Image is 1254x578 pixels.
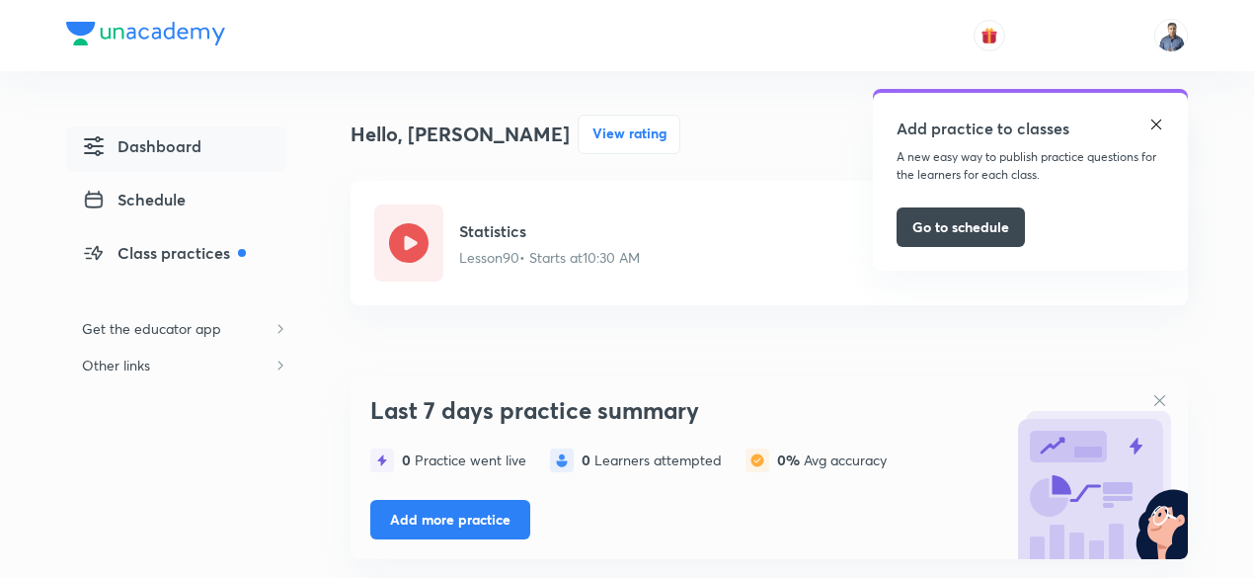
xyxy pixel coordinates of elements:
[66,310,237,347] h6: Get the educator app
[66,22,225,50] a: Company Logo
[578,115,680,154] button: View rating
[66,180,287,225] a: Schedule
[402,453,526,468] div: Practice went live
[582,451,594,469] span: 0
[66,347,166,383] h6: Other links
[370,500,530,539] button: Add more practice
[897,148,1164,184] p: A new easy way to publish practice questions for the learners for each class.
[777,451,804,469] span: 0%
[66,126,287,172] a: Dashboard
[1010,381,1188,559] img: bg
[351,120,570,149] h4: Hello, [PERSON_NAME]
[897,117,1069,140] h5: Add practice to classes
[459,247,640,268] p: Lesson 90 • Starts at 10:30 AM
[82,241,246,265] span: Class practices
[459,219,640,243] h5: Statistics
[582,453,722,468] div: Learners attempted
[897,207,1025,247] button: Go to schedule
[82,188,186,211] span: Schedule
[1148,117,1164,132] img: close
[777,453,887,468] div: Avg accuracy
[974,20,1005,51] button: avatar
[745,449,769,472] img: statistics
[980,27,998,44] img: avatar
[66,22,225,45] img: Company Logo
[1154,19,1188,52] img: Rajiv Kumar Tiwari
[370,449,394,472] img: statistics
[370,396,1000,425] h3: Last 7 days practice summary
[82,134,201,158] span: Dashboard
[550,449,574,472] img: statistics
[66,233,287,279] a: Class practices
[402,451,415,469] span: 0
